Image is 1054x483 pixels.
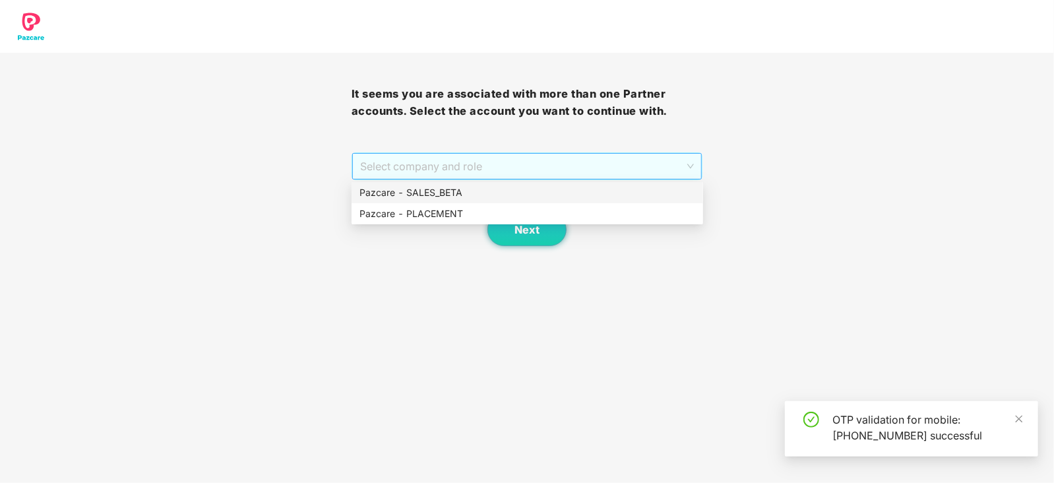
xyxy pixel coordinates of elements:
div: Pazcare - PLACEMENT [359,207,695,221]
span: Next [514,224,540,236]
span: check-circle [803,412,819,428]
span: close [1014,414,1024,424]
h3: It seems you are associated with more than one Partner accounts. Select the account you want to c... [352,86,703,119]
span: Select company and role [360,154,695,179]
button: Next [487,213,567,246]
div: Pazcare - SALES_BETA [352,182,703,203]
div: Pazcare - SALES_BETA [359,185,695,200]
div: OTP validation for mobile: [PHONE_NUMBER] successful [832,412,1022,443]
div: Pazcare - PLACEMENT [352,203,703,224]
